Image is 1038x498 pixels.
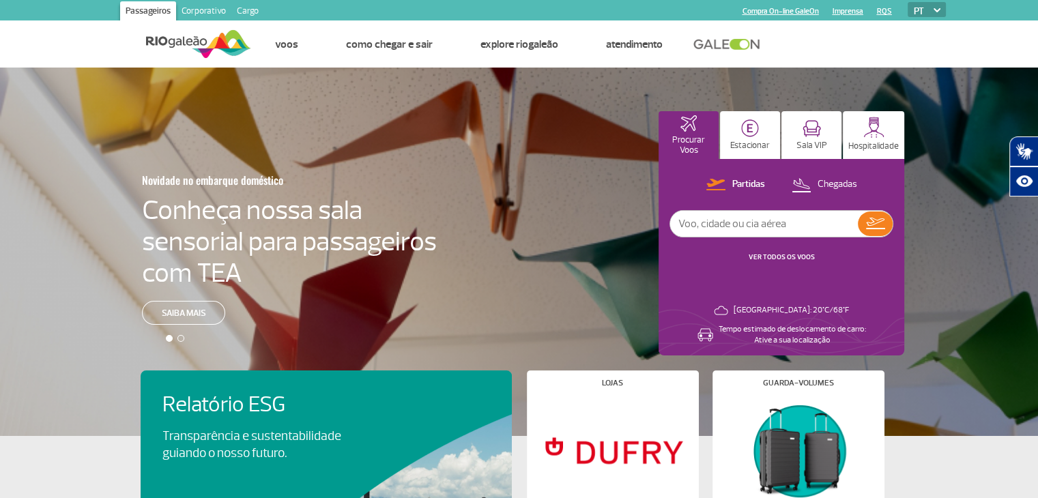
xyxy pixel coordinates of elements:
[142,166,370,194] h3: Novidade no embarque doméstico
[702,176,769,194] button: Partidas
[346,38,433,51] a: Como chegar e sair
[480,38,558,51] a: Explore RIOgaleão
[680,115,697,132] img: airplaneHomeActive.svg
[275,38,298,51] a: Voos
[848,141,899,151] p: Hospitalidade
[1009,136,1038,166] button: Abrir tradutor de língua de sinais.
[162,428,356,462] p: Transparência e sustentabilidade guiando o nosso futuro.
[162,392,490,462] a: Relatório ESGTransparência e sustentabilidade guiando o nosso futuro.
[162,392,379,418] h4: Relatório ESG
[142,194,437,289] h4: Conheça nossa sala sensorial para passageiros com TEA
[659,111,719,159] button: Procurar Voos
[833,7,863,16] a: Imprensa
[720,111,780,159] button: Estacionar
[176,1,231,23] a: Corporativo
[719,324,866,346] p: Tempo estimado de deslocamento de carro: Ative a sua localização
[1009,136,1038,196] div: Plugin de acessibilidade da Hand Talk.
[602,379,623,387] h4: Lojas
[843,111,904,159] button: Hospitalidade
[877,7,892,16] a: RQS
[142,301,225,325] a: Saiba mais
[803,120,821,137] img: vipRoom.svg
[788,176,861,194] button: Chegadas
[818,178,857,191] p: Chegadas
[606,38,663,51] a: Atendimento
[665,135,712,156] p: Procurar Voos
[741,119,759,137] img: carParkingHome.svg
[745,252,819,263] button: VER TODOS OS VOOS
[231,1,264,23] a: Cargo
[763,379,834,387] h4: Guarda-volumes
[730,141,770,151] p: Estacionar
[781,111,841,159] button: Sala VIP
[796,141,827,151] p: Sala VIP
[749,252,815,261] a: VER TODOS OS VOOS
[863,117,884,138] img: hospitality.svg
[732,178,765,191] p: Partidas
[120,1,176,23] a: Passageiros
[1009,166,1038,196] button: Abrir recursos assistivos.
[670,211,858,237] input: Voo, cidade ou cia aérea
[743,7,819,16] a: Compra On-line GaleOn
[734,305,849,316] p: [GEOGRAPHIC_DATA]: 20°C/68°F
